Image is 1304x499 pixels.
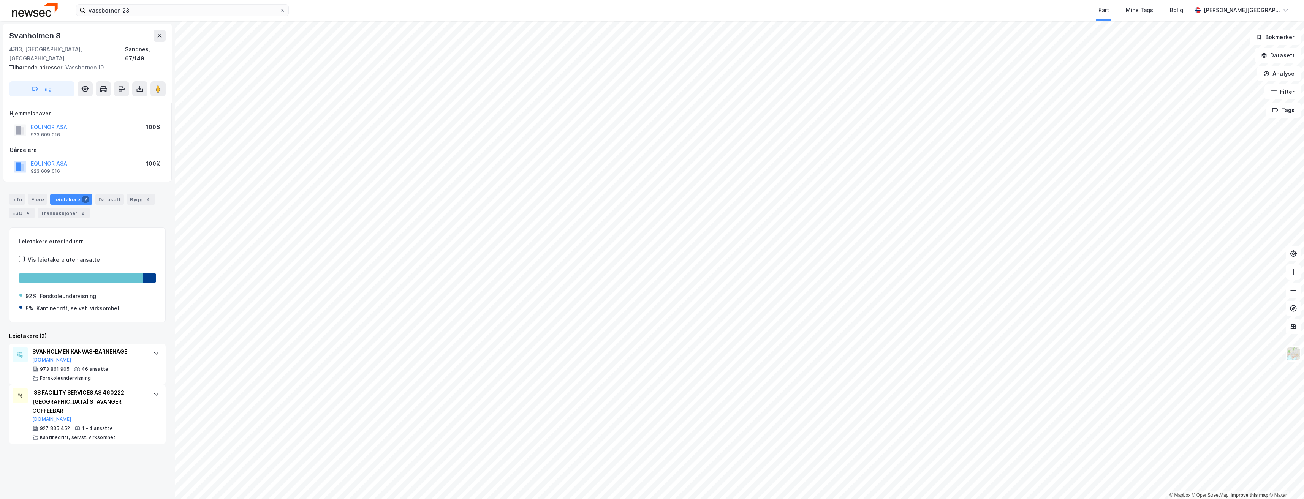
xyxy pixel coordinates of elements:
[9,109,165,118] div: Hjemmelshaver
[1266,463,1304,499] div: Kontrollprogram for chat
[1264,84,1301,99] button: Filter
[1257,66,1301,81] button: Analyse
[40,425,70,431] div: 927 835 452
[40,292,96,301] div: Førskoleundervisning
[12,3,58,17] img: newsec-logo.f6e21ccffca1b3a03d2d.png
[40,434,116,441] div: Kantinedrift, selvst. virksomhet
[36,304,120,313] div: Kantinedrift, selvst. virksomhet
[31,132,60,138] div: 923 609 016
[9,63,160,72] div: Vassbotnen 10
[9,45,125,63] div: 4313, [GEOGRAPHIC_DATA], [GEOGRAPHIC_DATA]
[9,145,165,155] div: Gårdeiere
[50,194,92,205] div: Leietakere
[40,375,91,381] div: Førskoleundervisning
[9,208,35,218] div: ESG
[82,196,89,203] div: 2
[146,159,161,168] div: 100%
[40,366,70,372] div: 973 861 905
[1098,6,1109,15] div: Kart
[32,357,71,363] button: [DOMAIN_NAME]
[1192,493,1229,498] a: OpenStreetMap
[1266,103,1301,118] button: Tags
[32,388,146,415] div: ISS FACILITY SERVICES AS 460222 [GEOGRAPHIC_DATA] STAVANGER COFFEEBAR
[125,45,166,63] div: Sandnes, 67/149
[9,81,74,96] button: Tag
[1126,6,1153,15] div: Mine Tags
[9,332,166,341] div: Leietakere (2)
[146,123,161,132] div: 100%
[1250,30,1301,45] button: Bokmerker
[82,366,108,372] div: 46 ansatte
[1204,6,1280,15] div: [PERSON_NAME][GEOGRAPHIC_DATA]
[85,5,279,16] input: Søk på adresse, matrikkel, gårdeiere, leietakere eller personer
[38,208,90,218] div: Transaksjoner
[9,194,25,205] div: Info
[1170,6,1183,15] div: Bolig
[127,194,155,205] div: Bygg
[9,64,65,71] span: Tilhørende adresser:
[1266,463,1304,499] iframe: Chat Widget
[82,425,113,431] div: 1 - 4 ansatte
[1255,48,1301,63] button: Datasett
[1286,347,1301,361] img: Z
[25,292,37,301] div: 92%
[95,194,124,205] div: Datasett
[79,209,87,217] div: 2
[24,209,32,217] div: 4
[1231,493,1268,498] a: Improve this map
[32,347,146,356] div: SVANHOLMEN KANVAS-BARNEHAGE
[19,237,156,246] div: Leietakere etter industri
[9,30,62,42] div: Svanholmen 8
[1169,493,1190,498] a: Mapbox
[28,255,100,264] div: Vis leietakere uten ansatte
[144,196,152,203] div: 4
[25,304,33,313] div: 8%
[28,194,47,205] div: Eiere
[32,416,71,422] button: [DOMAIN_NAME]
[31,168,60,174] div: 923 609 016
